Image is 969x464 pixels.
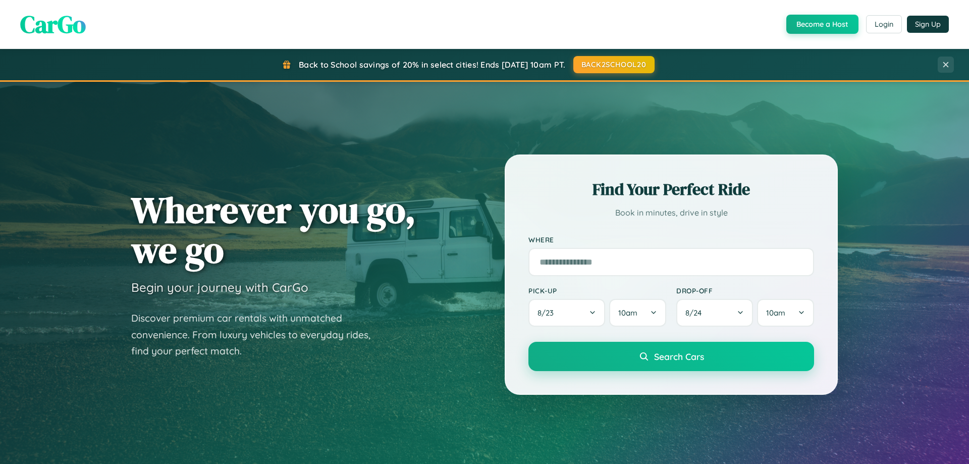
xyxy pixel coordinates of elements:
span: 10am [618,308,637,318]
button: BACK2SCHOOL20 [573,56,655,73]
button: Login [866,15,902,33]
span: CarGo [20,8,86,41]
label: Drop-off [676,286,814,295]
button: Become a Host [786,15,858,34]
button: 8/23 [528,299,605,327]
h3: Begin your journey with CarGo [131,280,308,295]
h2: Find Your Perfect Ride [528,178,814,200]
span: 8 / 24 [685,308,707,318]
button: 8/24 [676,299,753,327]
button: Sign Up [907,16,949,33]
span: 8 / 23 [537,308,559,318]
h1: Wherever you go, we go [131,190,416,270]
span: Back to School savings of 20% in select cities! Ends [DATE] 10am PT. [299,60,565,70]
label: Pick-up [528,286,666,295]
p: Discover premium car rentals with unmatched convenience. From luxury vehicles to everyday rides, ... [131,310,384,359]
p: Book in minutes, drive in style [528,205,814,220]
span: Search Cars [654,351,704,362]
button: 10am [609,299,666,327]
button: 10am [757,299,814,327]
label: Where [528,235,814,244]
button: Search Cars [528,342,814,371]
span: 10am [766,308,785,318]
